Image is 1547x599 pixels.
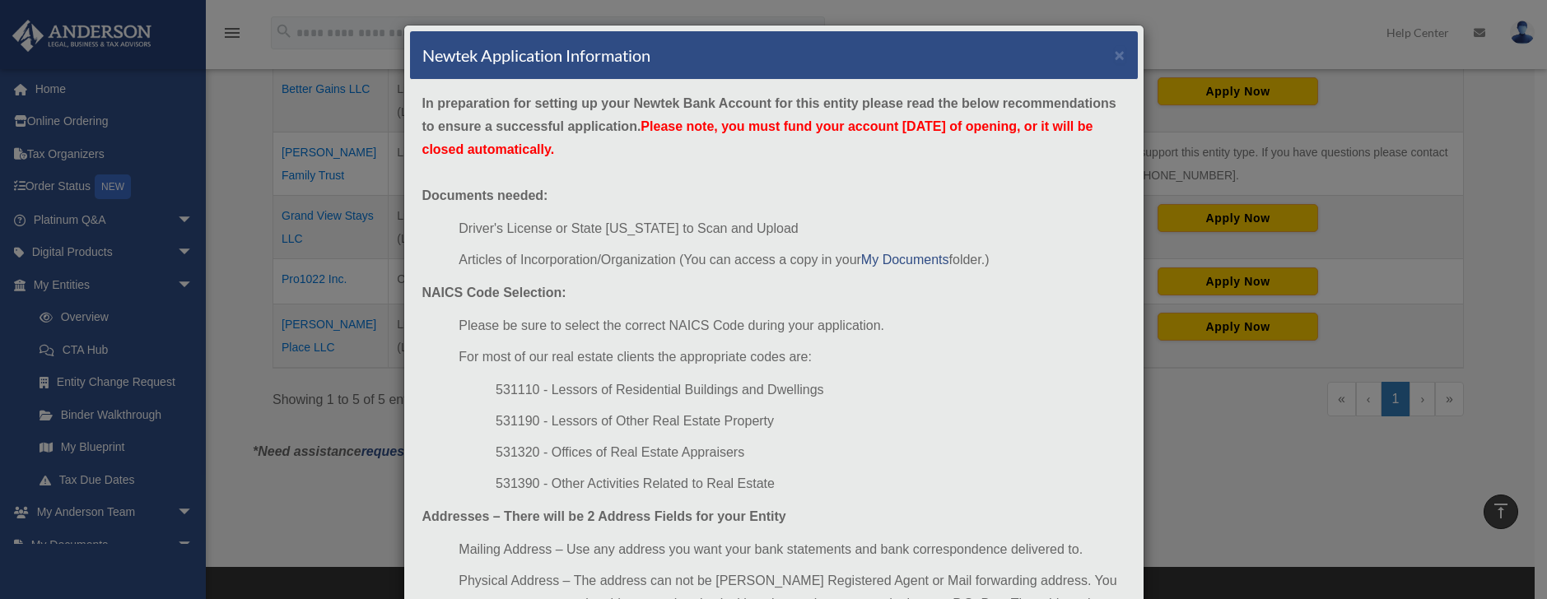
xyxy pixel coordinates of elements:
li: 531190 - Lessors of Other Real Estate Property [496,410,1125,433]
li: For most of our real estate clients the appropriate codes are: [459,346,1125,369]
li: Please be sure to select the correct NAICS Code during your application. [459,314,1125,337]
strong: Addresses – There will be 2 Address Fields for your Entity [422,509,786,523]
strong: Documents needed: [422,188,548,202]
li: 531320 - Offices of Real Estate Appraisers [496,441,1125,464]
li: 531390 - Other Activities Related to Real Estate [496,472,1125,495]
li: Articles of Incorporation/Organization (You can access a copy in your folder.) [459,248,1125,272]
h4: Newtek Application Information [422,44,650,67]
strong: In preparation for setting up your Newtek Bank Account for this entity please read the below reco... [422,96,1116,156]
span: Please note, you must fund your account [DATE] of opening, or it will be closed automatically. [422,119,1093,156]
a: My Documents [861,253,949,267]
li: Mailing Address – Use any address you want your bank statements and bank correspondence delivered... [459,538,1125,561]
li: Driver's License or State [US_STATE] to Scan and Upload [459,217,1125,240]
li: 531110 - Lessors of Residential Buildings and Dwellings [496,378,1125,402]
button: × [1115,46,1125,63]
strong: NAICS Code Selection: [422,286,566,299]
